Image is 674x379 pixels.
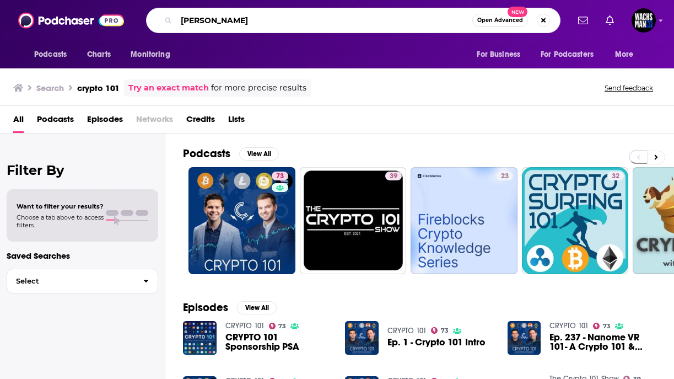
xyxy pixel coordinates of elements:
a: 32 [607,172,624,180]
input: Search podcasts, credits, & more... [176,12,472,29]
a: 23 [411,167,517,274]
h2: Filter By [7,162,158,178]
a: 32 [522,167,629,274]
span: New [508,7,527,17]
a: Ep. 1 - Crypto 101 Intro [387,338,486,347]
a: Ep. 237 - Nanome VR 101- A Crypto 101 & Evolvement Collaboration [549,333,656,351]
img: Ep. 1 - Crypto 101 Intro [345,321,379,355]
button: Send feedback [601,83,656,93]
a: 73 [188,167,295,274]
a: Podcasts [37,110,74,133]
a: EpisodesView All [183,301,277,314]
a: Lists [228,110,245,133]
span: For Business [477,47,520,62]
img: Podchaser - Follow, Share and Rate Podcasts [18,10,124,31]
span: 23 [501,171,509,182]
span: More [615,47,634,62]
a: 23 [497,172,513,180]
span: for more precise results [211,82,306,94]
a: Try an exact match [128,82,209,94]
span: Open Advanced [477,18,523,23]
span: Choose a tab above to access filters. [17,213,104,229]
button: open menu [533,44,610,65]
button: View All [239,147,279,161]
a: Charts [80,44,117,65]
a: 73 [431,327,449,334]
a: PodcastsView All [183,147,279,161]
a: 73 [272,172,288,180]
div: Search podcasts, credits, & more... [146,8,560,33]
span: Select [7,277,134,285]
span: Networks [136,110,173,133]
a: All [13,110,24,133]
button: open menu [26,44,81,65]
a: Episodes [87,110,123,133]
span: 39 [390,171,397,182]
a: Credits [186,110,215,133]
a: 73 [593,323,611,329]
span: Monitoring [131,47,170,62]
span: 32 [612,171,619,182]
a: Show notifications dropdown [574,11,592,30]
img: User Profile [632,8,656,33]
a: CRYPTO 101 [225,321,265,330]
span: Charts [87,47,111,62]
a: Show notifications dropdown [601,11,618,30]
h3: Search [36,83,64,93]
button: open menu [607,44,648,65]
h3: crypto 101 [77,83,120,93]
button: View All [237,301,277,314]
button: Open AdvancedNew [472,14,528,27]
span: 73 [276,171,284,182]
img: CRYPTO 101 Sponsorship PSA [183,321,217,355]
a: CRYPTO 101 [387,326,427,335]
span: For Podcasters [541,47,594,62]
span: Logged in as WachsmanNY [632,8,656,33]
span: 73 [441,328,449,333]
img: Ep. 237 - Nanome VR 101- A Crypto 101 & Evolvement Collaboration [508,321,541,355]
button: Show profile menu [632,8,656,33]
span: 73 [603,324,611,329]
a: CRYPTO 101 [549,321,589,330]
button: Select [7,269,158,293]
a: 73 [269,323,287,329]
p: Saved Searches [7,250,158,261]
a: 39 [300,167,407,274]
a: 39 [385,172,402,180]
span: 73 [278,324,286,329]
button: open menu [123,44,184,65]
span: Podcasts [34,47,67,62]
h2: Episodes [183,301,228,314]
a: CRYPTO 101 Sponsorship PSA [225,333,332,351]
span: Want to filter your results? [17,202,104,210]
button: open menu [469,44,534,65]
h2: Podcasts [183,147,230,161]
